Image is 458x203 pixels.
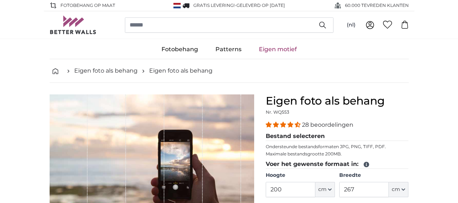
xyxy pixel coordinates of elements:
[236,3,285,8] span: Geleverd op [DATE]
[266,121,302,128] span: 4.32 stars
[173,3,181,8] img: Nederland
[266,144,409,150] p: Ondersteunde bestandsformaten JPG, PNG, TIFF, PDF.
[389,182,408,197] button: cm
[392,186,400,193] span: cm
[339,172,408,179] label: Breedte
[266,109,289,115] span: Nr. WQ553
[302,121,353,128] span: 28 beoordelingen
[50,16,97,34] img: Betterwalls
[50,59,409,83] nav: breadcrumbs
[318,186,327,193] span: cm
[266,94,409,107] h1: Eigen foto als behang
[207,40,250,59] a: Patterns
[193,3,235,8] span: GRATIS levering!
[315,182,335,197] button: cm
[235,3,285,8] span: -
[266,151,409,157] p: Maximale bestandsgrootte 200MB.
[266,160,409,169] legend: Voer het gewenste formaat in:
[266,172,335,179] label: Hoogte
[266,132,409,141] legend: Bestand selecteren
[74,66,138,75] a: Eigen foto als behang
[149,66,213,75] a: Eigen foto als behang
[345,2,409,9] span: 60.000 TEVREDEN KLANTEN
[341,19,361,32] button: (nl)
[153,40,207,59] a: Fotobehang
[250,40,306,59] a: Eigen motief
[60,2,115,9] span: FOTOBEHANG OP MAAT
